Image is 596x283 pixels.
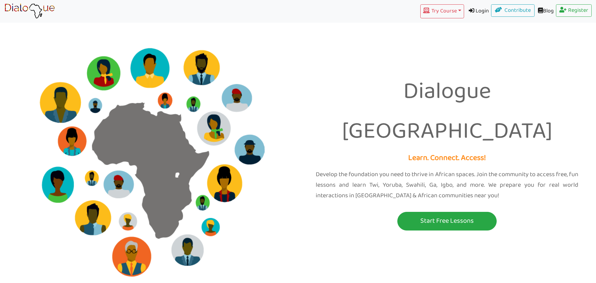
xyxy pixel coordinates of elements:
p: Develop the foundation you need to thrive in African spaces. Join the community to access free, f... [316,169,578,201]
a: Register [556,4,592,17]
button: Try Course [420,4,464,18]
p: Start Free Lessons [399,215,495,227]
button: Start Free Lessons [397,212,497,231]
a: Contribute [491,4,535,17]
a: Start Free Lessons [303,212,591,231]
p: Dialogue [GEOGRAPHIC_DATA] [303,72,591,152]
a: Login [464,4,491,18]
img: learn African language platform app [4,3,55,19]
a: Blog [535,4,556,18]
p: Learn. Connect. Access! [303,152,591,165]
